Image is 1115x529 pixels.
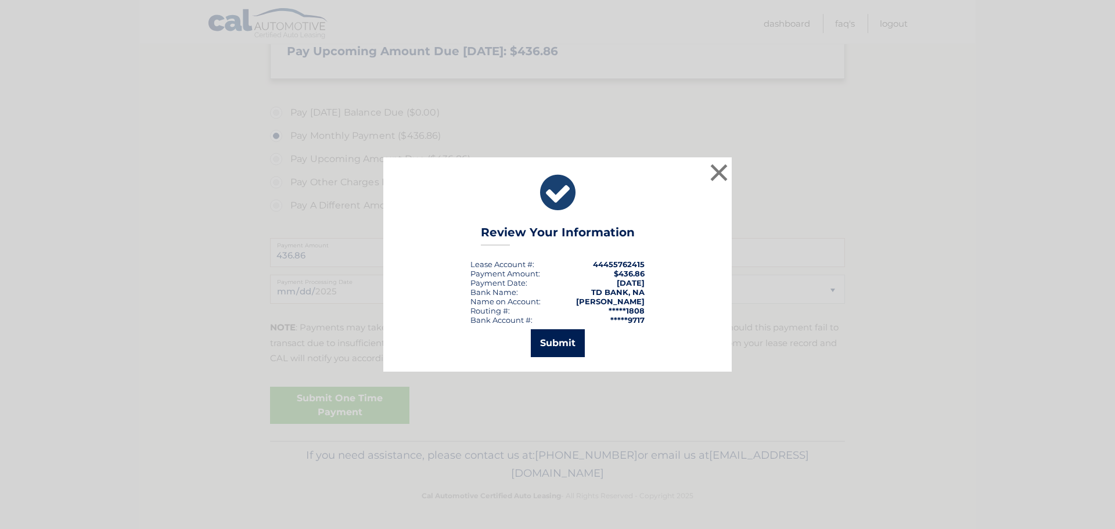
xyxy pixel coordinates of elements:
[470,260,534,269] div: Lease Account #:
[470,269,540,278] div: Payment Amount:
[531,329,585,357] button: Submit
[470,297,541,306] div: Name on Account:
[707,161,731,184] button: ×
[470,278,526,287] span: Payment Date
[470,315,533,325] div: Bank Account #:
[593,260,645,269] strong: 44455762415
[470,287,518,297] div: Bank Name:
[591,287,645,297] strong: TD BANK, NA
[470,306,510,315] div: Routing #:
[614,269,645,278] span: $436.86
[481,225,635,246] h3: Review Your Information
[470,278,527,287] div: :
[576,297,645,306] strong: [PERSON_NAME]
[617,278,645,287] span: [DATE]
